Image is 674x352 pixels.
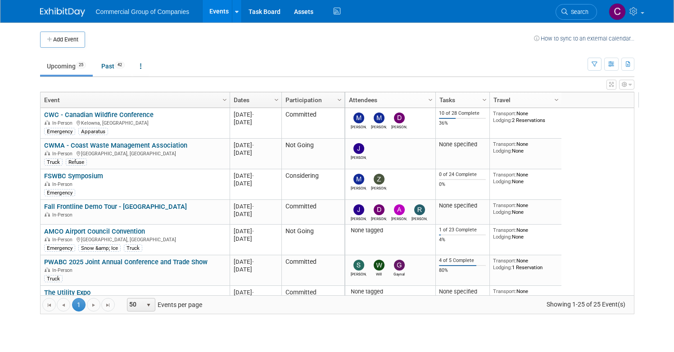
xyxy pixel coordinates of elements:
[394,260,405,271] img: Gaynal Brierley
[493,288,558,301] div: None None
[493,171,558,185] div: None None
[234,203,277,210] div: [DATE]
[394,204,405,215] img: Alexander Cafovski
[439,181,486,188] div: 0%
[45,120,50,125] img: In-Person Event
[493,202,558,215] div: None None
[493,117,512,123] span: Lodging:
[493,110,558,123] div: None 2 Reservations
[439,202,486,209] div: None specified
[493,92,556,108] a: Travel
[493,257,516,264] span: Transport:
[78,128,108,135] div: Apparatus
[493,295,512,301] span: Lodging:
[252,172,254,179] span: -
[96,8,190,15] span: Commercial Group of Companies
[44,172,103,180] a: FSWBC Symposium
[44,227,145,235] a: AMCO Airport Council Convention
[252,203,254,210] span: -
[234,118,277,126] div: [DATE]
[391,123,407,129] div: Darren Daviduck
[493,171,516,178] span: Transport:
[252,289,254,296] span: -
[439,257,486,264] div: 4 of 5 Complete
[348,288,432,295] div: None tagged
[42,298,56,311] a: Go to the first page
[552,92,561,106] a: Column Settings
[60,302,67,309] span: Go to the previous page
[439,92,484,108] a: Tasks
[351,185,366,190] div: Mike Thomson
[351,271,366,276] div: Suzanne LaFrance
[281,286,344,316] td: Committed
[412,215,427,221] div: Richard Gale
[493,141,516,147] span: Transport:
[281,108,344,139] td: Committed
[220,92,230,106] a: Column Settings
[234,141,277,149] div: [DATE]
[371,271,387,276] div: Will Schwenger
[351,215,366,221] div: Jamie Zimmerman
[493,227,516,233] span: Transport:
[44,92,224,108] a: Event
[115,298,211,311] span: Events per page
[52,267,75,273] span: In-Person
[221,96,228,104] span: Column Settings
[439,227,486,233] div: 1 of 23 Complete
[493,234,512,240] span: Lodging:
[76,62,86,68] span: 25
[45,267,50,272] img: In-Person Event
[391,215,407,221] div: Alexander Cafovski
[281,200,344,225] td: Committed
[40,32,85,48] button: Add Event
[371,123,387,129] div: Mike Thomson
[234,289,277,296] div: [DATE]
[353,143,364,154] img: Jason Fast
[115,62,125,68] span: 42
[439,120,486,126] div: 36%
[281,255,344,286] td: Committed
[553,96,560,104] span: Column Settings
[234,210,277,218] div: [DATE]
[234,111,277,118] div: [DATE]
[52,151,75,157] span: In-Person
[234,172,277,180] div: [DATE]
[40,8,85,17] img: ExhibitDay
[45,181,50,186] img: In-Person Event
[348,227,432,234] div: None tagged
[78,244,121,252] div: Snow &amp; Ice
[556,4,597,20] a: Search
[44,258,208,266] a: PWABC 2025 Joint Annual Conference and Trade Show
[609,3,626,20] img: Cole Mattern
[252,111,254,118] span: -
[234,180,277,187] div: [DATE]
[427,96,434,104] span: Column Settings
[493,202,516,208] span: Transport:
[371,185,387,190] div: Zachary Button
[52,212,75,218] span: In-Person
[66,158,87,166] div: Refuse
[425,92,435,106] a: Column Settings
[479,92,489,106] a: Column Settings
[439,141,486,148] div: None specified
[52,237,75,243] span: In-Person
[104,302,112,309] span: Go to the last page
[44,111,154,119] a: CWC - Canadian Wildfire Conference
[493,227,558,240] div: None None
[273,96,280,104] span: Column Settings
[252,258,254,265] span: -
[481,96,488,104] span: Column Settings
[44,158,63,166] div: Truck
[281,225,344,255] td: Not Going
[234,227,277,235] div: [DATE]
[374,260,384,271] img: Will Schwenger
[124,244,142,252] div: Truck
[353,204,364,215] img: Jamie Zimmerman
[127,298,143,311] span: 50
[145,302,152,309] span: select
[353,260,364,271] img: Suzanne LaFrance
[335,92,344,106] a: Column Settings
[351,154,366,160] div: Jason Fast
[234,266,277,273] div: [DATE]
[234,92,276,108] a: Dates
